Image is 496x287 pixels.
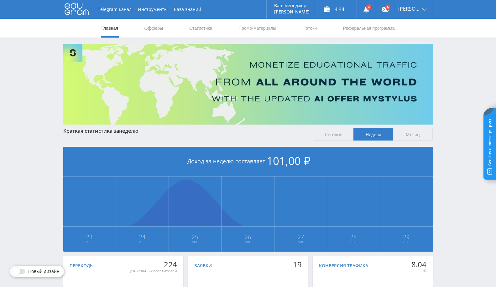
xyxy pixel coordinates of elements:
[189,19,213,38] a: Статистика
[28,269,60,274] span: Новый дизайн
[411,269,426,274] div: %
[398,6,420,11] span: [PERSON_NAME]
[222,239,274,244] span: Авг
[380,234,433,239] span: 29
[238,19,277,38] a: Промо-материалы
[119,127,138,134] span: неделю
[222,234,274,239] span: 26
[64,239,116,244] span: Авг
[70,263,94,268] div: Переходы
[314,128,353,141] span: Сегодня
[342,19,395,38] a: Реферальная программа
[319,263,368,268] div: Конверсия трафика
[169,239,221,244] span: Авг
[194,263,212,268] div: Заявки
[275,234,327,239] span: 27
[144,19,164,38] a: Офферы
[63,128,308,134] div: Краткая статистика за
[302,19,317,38] a: Потоки
[380,239,433,244] span: Авг
[393,128,433,141] span: Месяц
[327,239,379,244] span: Авг
[169,234,221,239] span: 25
[267,153,311,168] span: 101,00 ₽
[274,9,310,14] p: [PERSON_NAME]
[130,269,177,274] div: уникальных посетителей
[411,260,426,269] div: 8.04
[116,239,168,244] span: Авг
[63,44,433,125] img: Banner
[130,260,177,269] div: 224
[116,234,168,239] span: 24
[353,128,393,141] span: Неделя
[275,239,327,244] span: Авг
[63,147,433,177] div: Доход за неделю составляет
[293,260,302,269] div: 19
[327,234,379,239] span: 28
[64,234,116,239] span: 23
[274,3,310,8] p: Ваш менеджер:
[101,19,119,38] a: Главная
